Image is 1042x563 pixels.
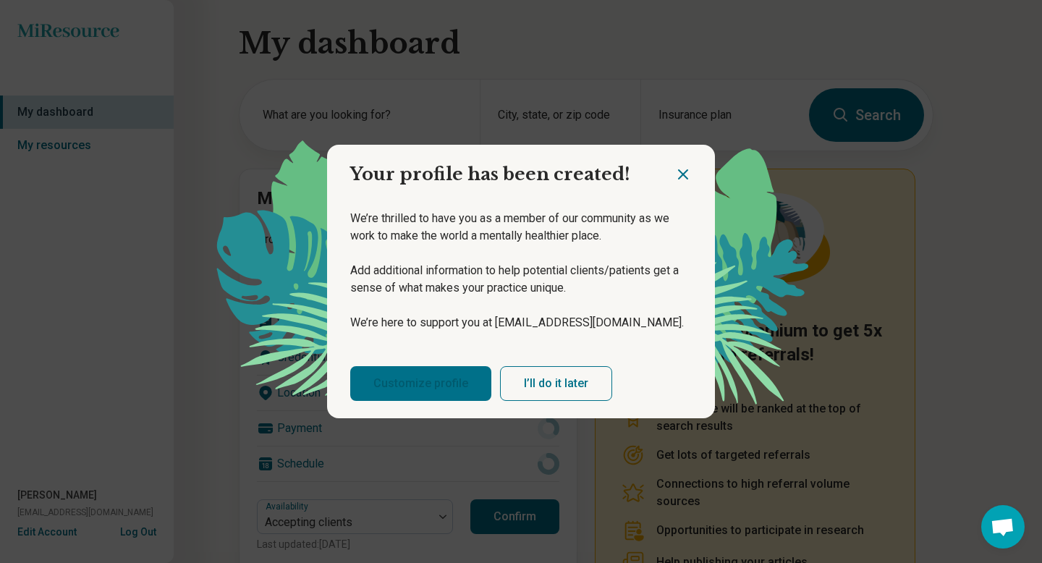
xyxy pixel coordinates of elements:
p: Add additional information to help potential clients/patients get a sense of what makes your prac... [350,262,692,297]
h2: Your profile has been created! [327,145,674,192]
a: Customize profile [350,366,491,401]
p: We’re here to support you at [EMAIL_ADDRESS][DOMAIN_NAME]. [350,314,692,331]
p: We’re thrilled to have you as a member of our community as we work to make the world a mentally h... [350,210,692,245]
button: I’ll do it later [500,366,612,401]
button: Close dialog [674,166,692,183]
